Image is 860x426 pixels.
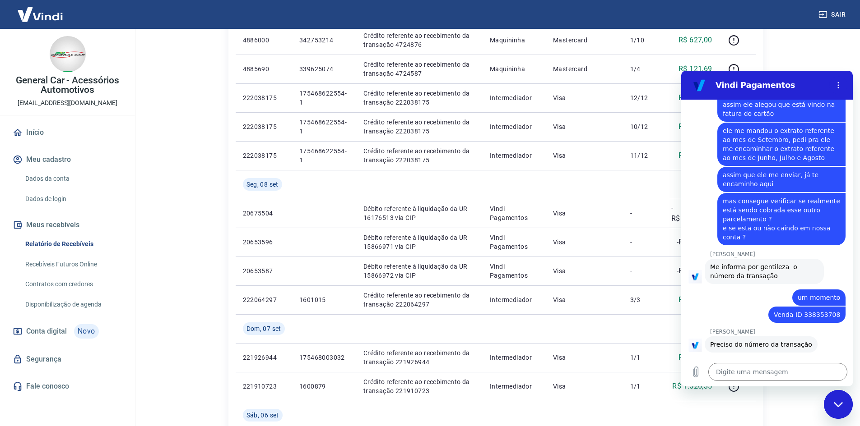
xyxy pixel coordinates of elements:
[679,35,712,46] p: R$ 627,00
[824,390,853,419] iframe: Botão para abrir a janela de mensagens, conversa em andamento
[630,266,657,275] p: -
[553,295,616,304] p: Visa
[363,147,475,165] p: Crédito referente ao recebimento da transação 222038175
[490,382,539,391] p: Intermediador
[630,36,657,45] p: 1/10
[243,36,285,45] p: 4886000
[553,209,616,218] p: Visa
[363,89,475,107] p: Crédito referente ao recebimento da transação 222038175
[490,122,539,131] p: Intermediador
[671,202,712,224] p: -R$ 1.900,08
[553,93,616,102] p: Visa
[817,6,849,23] button: Sair
[22,235,124,253] a: Relatório de Recebíveis
[299,353,349,362] p: 175468003032
[11,215,124,235] button: Meus recebíveis
[490,36,539,45] p: Maquininha
[363,118,475,136] p: Crédito referente ao recebimento da transação 222038175
[490,204,539,222] p: Vindi Pagamentos
[11,349,124,369] a: Segurança
[490,233,539,251] p: Vindi Pagamentos
[553,122,616,131] p: Visa
[630,122,657,131] p: 10/12
[11,0,70,28] img: Vindi
[363,31,475,49] p: Crédito referente ao recebimento da transação 4724876
[679,352,712,363] p: R$ 373,73
[630,238,657,247] p: -
[246,411,279,420] span: Sáb, 06 set
[299,89,349,107] p: 175468622554-1
[363,233,475,251] p: Débito referente à liquidação da UR 15866971 via CIP
[363,204,475,222] p: Débito referente à liquidação da UR 16176513 via CIP
[299,64,349,73] p: 339625074
[490,64,539,73] p: Maquininha
[553,382,616,391] p: Visa
[553,36,616,45] p: Mastercard
[363,262,475,280] p: Débito referente à liquidação da UR 15866972 via CIP
[11,123,124,142] a: Início
[243,266,285,275] p: 20653587
[243,238,285,247] p: 20653596
[553,266,616,275] p: Visa
[22,190,124,208] a: Dados de login
[299,147,349,165] p: 175468622554-1
[7,76,128,95] p: General Car - Acessórios Automotivos
[681,71,853,386] iframe: Janela de mensagens
[363,348,475,366] p: Crédito referente ao recebimento da transação 221926944
[74,324,99,339] span: Novo
[679,92,712,103] p: R$ 664,36
[22,255,124,274] a: Recebíveis Futuros Online
[490,295,539,304] p: Intermediador
[679,64,712,74] p: R$ 121,69
[243,382,285,391] p: 221910723
[18,98,117,108] p: [EMAIL_ADDRESS][DOMAIN_NAME]
[553,64,616,73] p: Mastercard
[11,150,124,169] button: Meu cadastro
[11,376,124,396] a: Fale conosco
[243,151,285,160] p: 222038175
[22,275,124,293] a: Contratos com credores
[243,93,285,102] p: 222038175
[246,180,279,189] span: Seg, 08 set
[630,64,657,73] p: 1/4
[50,36,86,72] img: 06814b48-87af-4c93-9090-610e3dfbc8c7.jpeg
[243,353,285,362] p: 221926944
[679,294,712,305] p: R$ 228,40
[243,64,285,73] p: 4885690
[299,118,349,136] p: 175468622554-1
[677,266,712,276] p: -R$ 228,40
[243,295,285,304] p: 222064297
[490,262,539,280] p: Vindi Pagamentos
[243,209,285,218] p: 20675504
[553,353,616,362] p: Visa
[490,151,539,160] p: Intermediador
[672,381,712,392] p: R$ 1.526,35
[246,324,281,333] span: Dom, 07 set
[363,60,475,78] p: Crédito referente ao recebimento da transação 4724587
[630,209,657,218] p: -
[630,93,657,102] p: 12/12
[26,325,67,338] span: Conta digital
[490,93,539,102] p: Intermediador
[22,169,124,188] a: Dados da conta
[363,291,475,309] p: Crédito referente ao recebimento da transação 222064297
[630,151,657,160] p: 11/12
[22,295,124,314] a: Disponibilização de agenda
[553,238,616,247] p: Visa
[553,151,616,160] p: Visa
[243,122,285,131] p: 222038175
[679,121,712,132] p: R$ 664,30
[630,295,657,304] p: 3/3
